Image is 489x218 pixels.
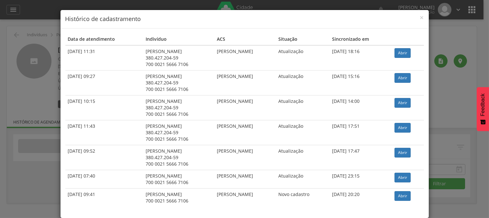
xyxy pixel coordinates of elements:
[278,98,327,104] div: Atualização
[65,170,143,188] td: [DATE] 07:40
[278,73,327,80] div: Atualização
[146,191,212,198] div: [PERSON_NAME]
[65,45,143,71] td: [DATE] 11:31
[65,70,143,95] td: [DATE] 09:27
[395,73,411,83] a: Abrir
[146,61,212,68] div: 700 0021 5666 7106
[329,95,392,120] td: [DATE] 14:00
[146,48,212,55] div: [PERSON_NAME]
[214,70,276,95] td: [PERSON_NAME]
[146,55,212,61] div: 380.427.204-59
[395,173,411,182] a: Abrir
[143,33,214,45] th: Indivíduo
[329,120,392,145] td: [DATE] 17:51
[65,15,424,23] h4: Histórico de cadastramento
[329,145,392,170] td: [DATE] 17:47
[214,45,276,71] td: [PERSON_NAME]
[278,148,327,154] div: Atualização
[278,48,327,55] div: Atualização
[329,188,392,207] td: [DATE] 20:20
[146,86,212,93] div: 700 0021 5666 7106
[146,136,212,142] div: 700 0021 5666 7106
[65,95,143,120] td: [DATE] 10:15
[214,95,276,120] td: [PERSON_NAME]
[65,120,143,145] td: [DATE] 11:43
[214,120,276,145] td: [PERSON_NAME]
[395,98,411,108] a: Abrir
[65,145,143,170] td: [DATE] 09:52
[146,198,212,204] div: 700 0021 5666 7106
[329,45,392,71] td: [DATE] 18:16
[214,170,276,188] td: [PERSON_NAME]
[146,104,212,111] div: 380.427.204-59
[214,188,276,207] td: [PERSON_NAME]
[146,80,212,86] div: 380.427.204-59
[395,48,411,58] a: Abrir
[395,191,411,201] a: Abrir
[146,161,212,167] div: 700 0021 5666 7106
[278,191,327,198] div: Novo cadastro
[146,123,212,129] div: [PERSON_NAME]
[276,33,329,45] th: Situação
[146,154,212,161] div: 380.427.204-59
[477,87,489,131] button: Feedback - Mostrar pesquisa
[420,14,424,21] button: Close
[146,179,212,186] div: 700 0021 5666 7106
[214,33,276,45] th: ACS
[214,145,276,170] td: [PERSON_NAME]
[329,33,392,45] th: Sincronizado em
[146,129,212,136] div: 380.427.204-59
[65,188,143,207] td: [DATE] 09:41
[329,70,392,95] td: [DATE] 15:16
[480,93,486,116] span: Feedback
[395,148,411,158] a: Abrir
[329,170,392,188] td: [DATE] 23:15
[278,123,327,129] div: Atualização
[146,173,212,179] div: [PERSON_NAME]
[395,123,411,133] a: Abrir
[420,13,424,22] span: ×
[278,173,327,179] div: Atualização
[146,148,212,154] div: [PERSON_NAME]
[146,73,212,80] div: [PERSON_NAME]
[65,33,143,45] th: Data de atendimento
[146,111,212,117] div: 700 0021 5666 7106
[146,98,212,104] div: [PERSON_NAME]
